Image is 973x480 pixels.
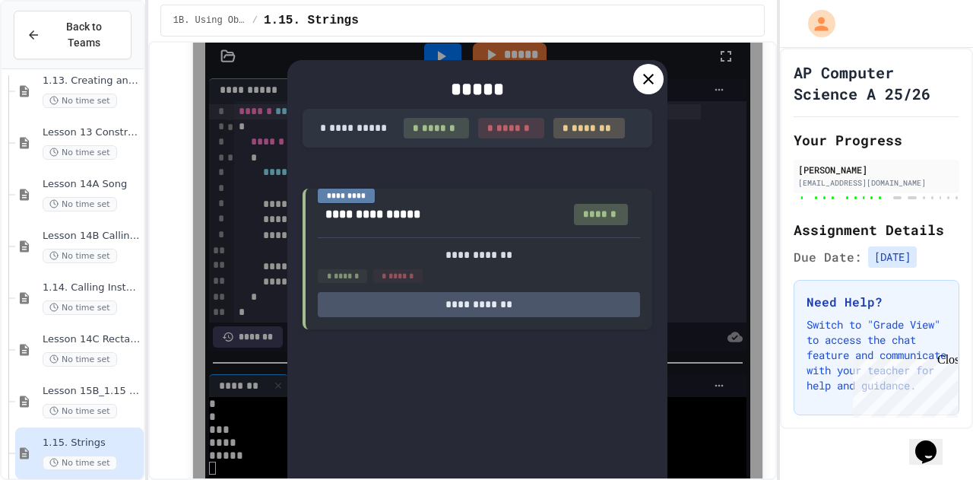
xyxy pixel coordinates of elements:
[43,385,141,398] span: Lesson 15B_1.15 String Methods Demonstration
[794,219,959,240] h2: Assignment Details
[794,62,959,104] h1: AP Computer Science A 25/26
[43,352,117,367] span: No time set
[43,230,141,243] span: Lesson 14B Calling Methods with Parameters
[264,11,359,30] span: 1.15. Strings
[14,11,132,59] button: Back to Teams
[43,281,141,294] span: 1.14. Calling Instance Methods
[43,126,141,139] span: Lesson 13 Constructors
[794,129,959,151] h2: Your Progress
[43,404,117,418] span: No time set
[792,6,839,41] div: My Account
[794,248,862,266] span: Due Date:
[43,300,117,315] span: No time set
[43,75,141,87] span: 1.13. Creating and Initializing Objects: Constructors
[43,437,141,450] span: 1.15. Strings
[43,145,117,160] span: No time set
[807,293,946,311] h3: Need Help?
[6,6,105,97] div: Chat with us now!Close
[43,456,117,470] span: No time set
[49,19,119,51] span: Back to Teams
[43,333,141,346] span: Lesson 14C Rectangle
[807,317,946,393] p: Switch to "Grade View" to access the chat feature and communicate with your teacher for help and ...
[43,197,117,211] span: No time set
[798,177,955,189] div: [EMAIL_ADDRESS][DOMAIN_NAME]
[43,94,117,108] span: No time set
[252,14,258,27] span: /
[43,249,117,263] span: No time set
[909,419,958,465] iframe: chat widget
[868,246,917,268] span: [DATE]
[798,163,955,176] div: [PERSON_NAME]
[43,178,141,191] span: Lesson 14A Song
[173,14,246,27] span: 1B. Using Objects and Methods
[847,353,958,418] iframe: chat widget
